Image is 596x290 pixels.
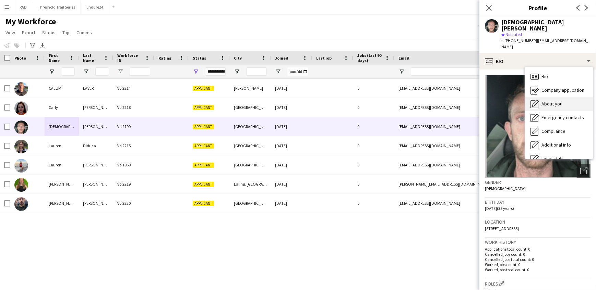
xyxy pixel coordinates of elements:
[485,247,591,252] p: Applications total count: 0
[14,0,32,14] button: RAB
[14,121,28,134] img: Christian Rooney
[74,28,95,37] a: Comms
[501,19,591,31] div: [DEMOGRAPHIC_DATA][PERSON_NAME]
[353,79,394,98] div: 0
[271,98,312,117] div: [DATE]
[193,55,206,61] span: Status
[79,194,113,213] div: [PERSON_NAME]
[45,175,79,193] div: [PERSON_NAME]
[357,53,382,63] span: Jobs (last 90 days)
[5,29,15,36] span: View
[60,28,72,37] a: Tag
[62,29,70,36] span: Tag
[14,101,28,115] img: Carly Nicklin
[353,155,394,174] div: 0
[193,182,214,187] span: Applicant
[234,55,242,61] span: City
[42,29,56,36] span: Status
[113,155,154,174] div: Vol1969
[525,70,593,84] div: Bio
[353,98,394,117] div: 0
[22,29,35,36] span: Export
[79,117,113,136] div: [PERSON_NAME]
[525,138,593,152] div: Additional info
[485,267,591,272] p: Worked jobs total count: 0
[113,117,154,136] div: Vol2199
[525,97,593,111] div: About you
[485,239,591,245] h3: Work history
[275,68,281,75] button: Open Filter Menu
[485,280,591,287] h3: Roles
[353,194,394,213] div: 0
[32,0,81,14] button: Threshold Trail Series
[485,206,514,211] span: [DATE] (35 years)
[95,67,109,76] input: Last Name Filter Input
[541,114,584,121] span: Emergency contacts
[501,38,588,49] span: | [EMAIL_ADDRESS][DOMAIN_NAME]
[83,68,89,75] button: Open Filter Menu
[76,29,92,36] span: Comms
[501,38,537,43] span: t. [PHONE_NUMBER]
[234,68,240,75] button: Open Filter Menu
[193,163,214,168] span: Applicant
[193,68,199,75] button: Open Filter Menu
[394,155,532,174] div: [EMAIL_ADDRESS][DOMAIN_NAME]
[485,179,591,185] h3: Gender
[14,82,28,96] img: CALUM LAVER
[79,79,113,98] div: LAVER
[271,175,312,193] div: [DATE]
[230,155,271,174] div: [GEOGRAPHIC_DATA]
[230,194,271,213] div: [GEOGRAPHIC_DATA]
[485,75,591,178] img: Crew avatar or photo
[14,140,28,153] img: Lauren Diduca
[485,186,526,191] span: [DEMOGRAPHIC_DATA]
[398,55,409,61] span: Email
[3,28,18,37] a: View
[113,79,154,98] div: Vol2214
[394,194,532,213] div: [EMAIL_ADDRESS][DOMAIN_NAME]
[113,136,154,155] div: Vol2215
[193,124,214,129] span: Applicant
[193,86,214,91] span: Applicant
[230,136,271,155] div: [GEOGRAPHIC_DATA]
[117,68,123,75] button: Open Filter Menu
[394,79,532,98] div: [EMAIL_ADDRESS][DOMAIN_NAME]
[79,98,113,117] div: [PERSON_NAME]
[398,68,405,75] button: Open Filter Menu
[394,117,532,136] div: [EMAIL_ADDRESS][DOMAIN_NAME]
[81,0,109,14] button: Endure24
[485,199,591,205] h3: Birthday
[61,67,75,76] input: First Name Filter Input
[45,98,79,117] div: Carly
[479,53,596,70] div: Bio
[485,262,591,267] p: Worked jobs count: 0
[541,128,565,134] span: Compliance
[525,125,593,138] div: Compliance
[45,194,79,213] div: [PERSON_NAME]
[541,87,584,93] span: Company application
[113,98,154,117] div: Vol2218
[113,194,154,213] div: Vol2220
[230,79,271,98] div: [PERSON_NAME]
[411,67,527,76] input: Email Filter Input
[83,53,101,63] span: Last Name
[230,98,271,117] div: [GEOGRAPHIC_DATA]
[271,155,312,174] div: [DATE]
[193,201,214,206] span: Applicant
[193,143,214,149] span: Applicant
[230,117,271,136] div: [GEOGRAPHIC_DATA]
[485,226,519,231] span: [STREET_ADDRESS]
[14,55,26,61] span: Photo
[577,164,591,178] div: Open photos pop-in
[525,84,593,97] div: Company application
[45,79,79,98] div: CALUM
[79,175,113,193] div: [PERSON_NAME]
[525,152,593,166] div: Legal stuff
[49,68,55,75] button: Open Filter Menu
[541,101,562,107] span: About you
[541,155,563,162] span: Legal stuff
[28,41,37,50] app-action-btn: Advanced filters
[485,252,591,257] p: Cancelled jobs count: 0
[113,175,154,193] div: Vol2219
[79,136,113,155] div: Diduca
